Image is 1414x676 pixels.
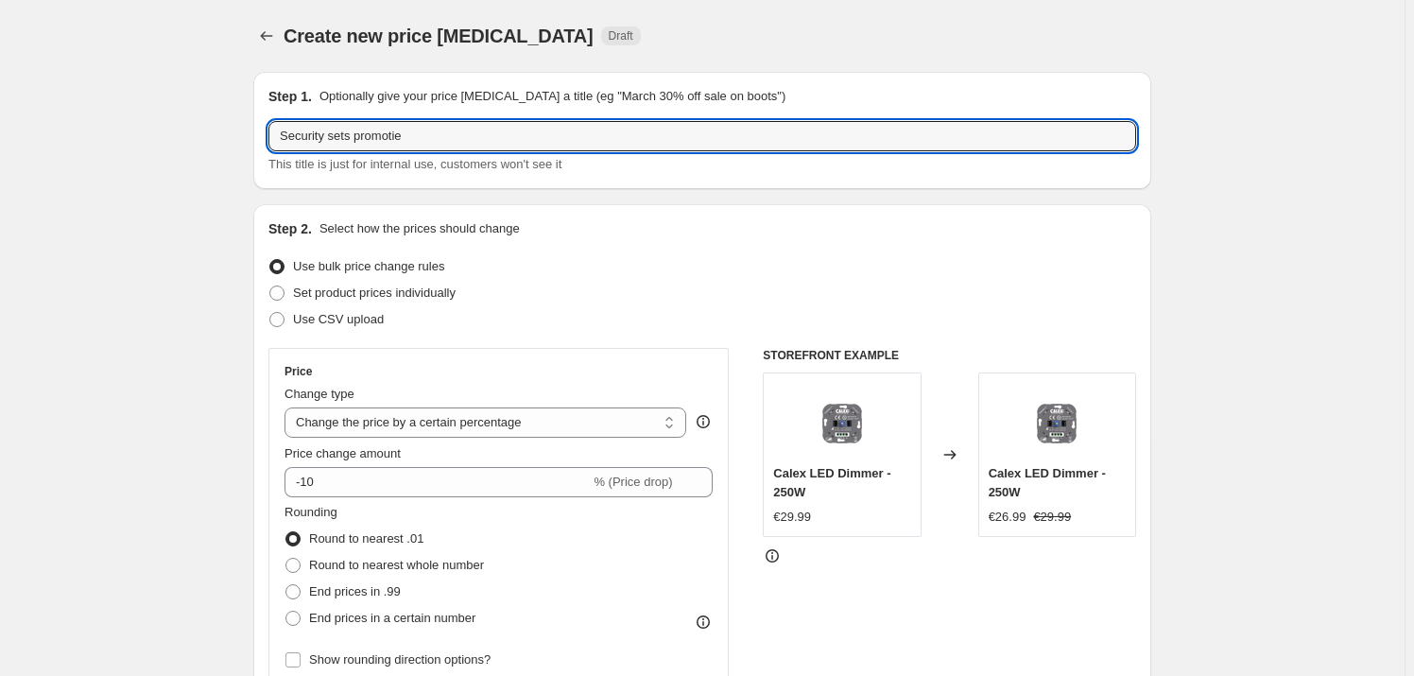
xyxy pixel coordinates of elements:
[1033,508,1071,527] strike: €29.99
[763,348,1136,363] h6: STOREFRONT EXAMPLE
[293,259,444,273] span: Use bulk price change rules
[989,466,1106,499] span: Calex LED Dimmer - 250W
[309,584,401,598] span: End prices in .99
[773,508,811,527] div: €29.99
[268,121,1136,151] input: 30% off holiday sale
[268,219,312,238] h2: Step 2.
[309,611,475,625] span: End prices in a certain number
[694,412,713,431] div: help
[804,383,880,459] img: Calex-LED-Dimmer-250W_80x.webp
[268,87,312,106] h2: Step 1.
[309,652,491,667] span: Show rounding direction options?
[253,23,280,49] button: Price change jobs
[284,26,594,46] span: Create new price [MEDICAL_DATA]
[319,87,785,106] p: Optionally give your price [MEDICAL_DATA] a title (eg "March 30% off sale on boots")
[285,364,312,379] h3: Price
[285,446,401,460] span: Price change amount
[268,157,561,171] span: This title is just for internal use, customers won't see it
[285,467,590,497] input: -15
[773,466,890,499] span: Calex LED Dimmer - 250W
[319,219,520,238] p: Select how the prices should change
[1019,383,1095,459] img: Calex-LED-Dimmer-250W_80x.webp
[293,312,384,326] span: Use CSV upload
[609,28,633,43] span: Draft
[309,558,484,572] span: Round to nearest whole number
[285,505,337,519] span: Rounding
[989,508,1026,527] div: €26.99
[285,387,354,401] span: Change type
[293,286,456,300] span: Set product prices individually
[309,531,423,546] span: Round to nearest .01
[594,475,672,489] span: % (Price drop)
